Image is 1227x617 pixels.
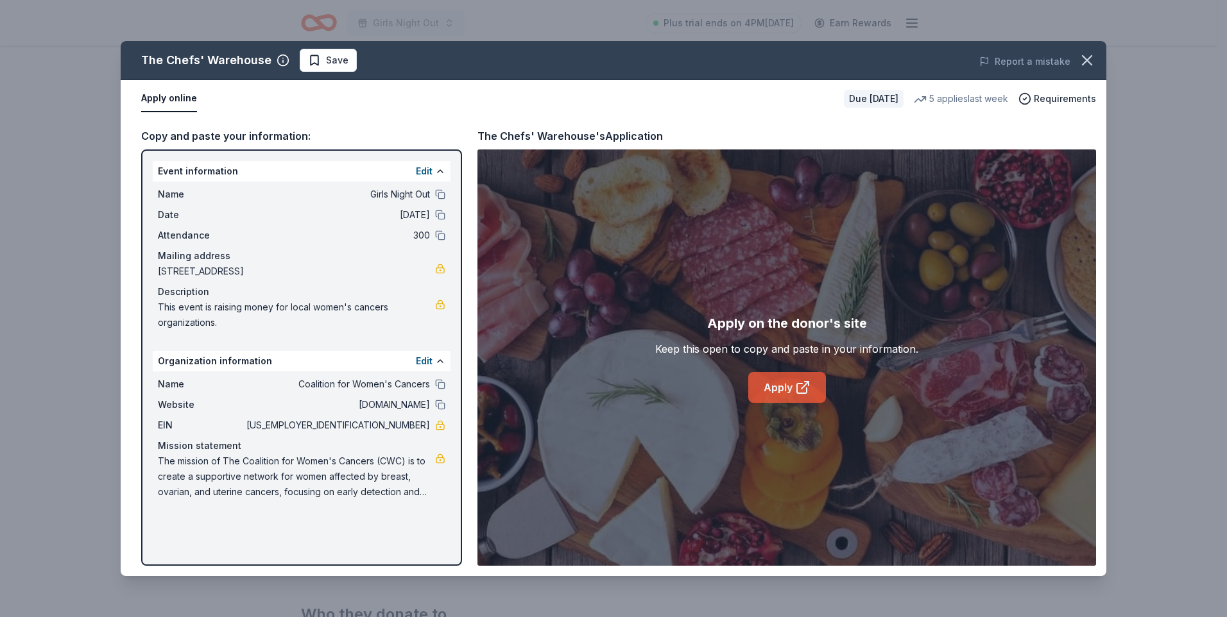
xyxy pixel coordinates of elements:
[244,376,430,392] span: Coalition for Women's Cancers
[244,187,430,202] span: Girls Night Out
[477,128,663,144] div: The Chefs' Warehouse's Application
[844,90,904,108] div: Due [DATE]
[158,376,244,392] span: Name
[1034,91,1096,106] span: Requirements
[300,49,357,72] button: Save
[158,438,445,453] div: Mission statement
[707,313,867,334] div: Apply on the donor's site
[158,187,244,202] span: Name
[158,248,445,264] div: Mailing address
[158,284,445,300] div: Description
[158,207,244,223] span: Date
[153,161,450,182] div: Event information
[914,91,1008,106] div: 5 applies last week
[244,207,430,223] span: [DATE]
[158,397,244,412] span: Website
[158,264,435,279] span: [STREET_ADDRESS]
[748,372,826,403] a: Apply
[141,85,197,112] button: Apply online
[244,228,430,243] span: 300
[141,128,462,144] div: Copy and paste your information:
[141,50,271,71] div: The Chefs' Warehouse
[158,228,244,243] span: Attendance
[326,53,348,68] span: Save
[979,54,1070,69] button: Report a mistake
[158,418,244,433] span: EIN
[158,453,435,500] span: The mission of The Coalition for Women's Cancers (CWC) is to create a supportive network for wome...
[416,353,433,369] button: Edit
[244,397,430,412] span: [DOMAIN_NAME]
[244,418,430,433] span: [US_EMPLOYER_IDENTIFICATION_NUMBER]
[158,300,435,330] span: This event is raising money for local women's cancers organizations.
[153,351,450,371] div: Organization information
[655,341,918,357] div: Keep this open to copy and paste in your information.
[416,164,433,179] button: Edit
[1018,91,1096,106] button: Requirements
